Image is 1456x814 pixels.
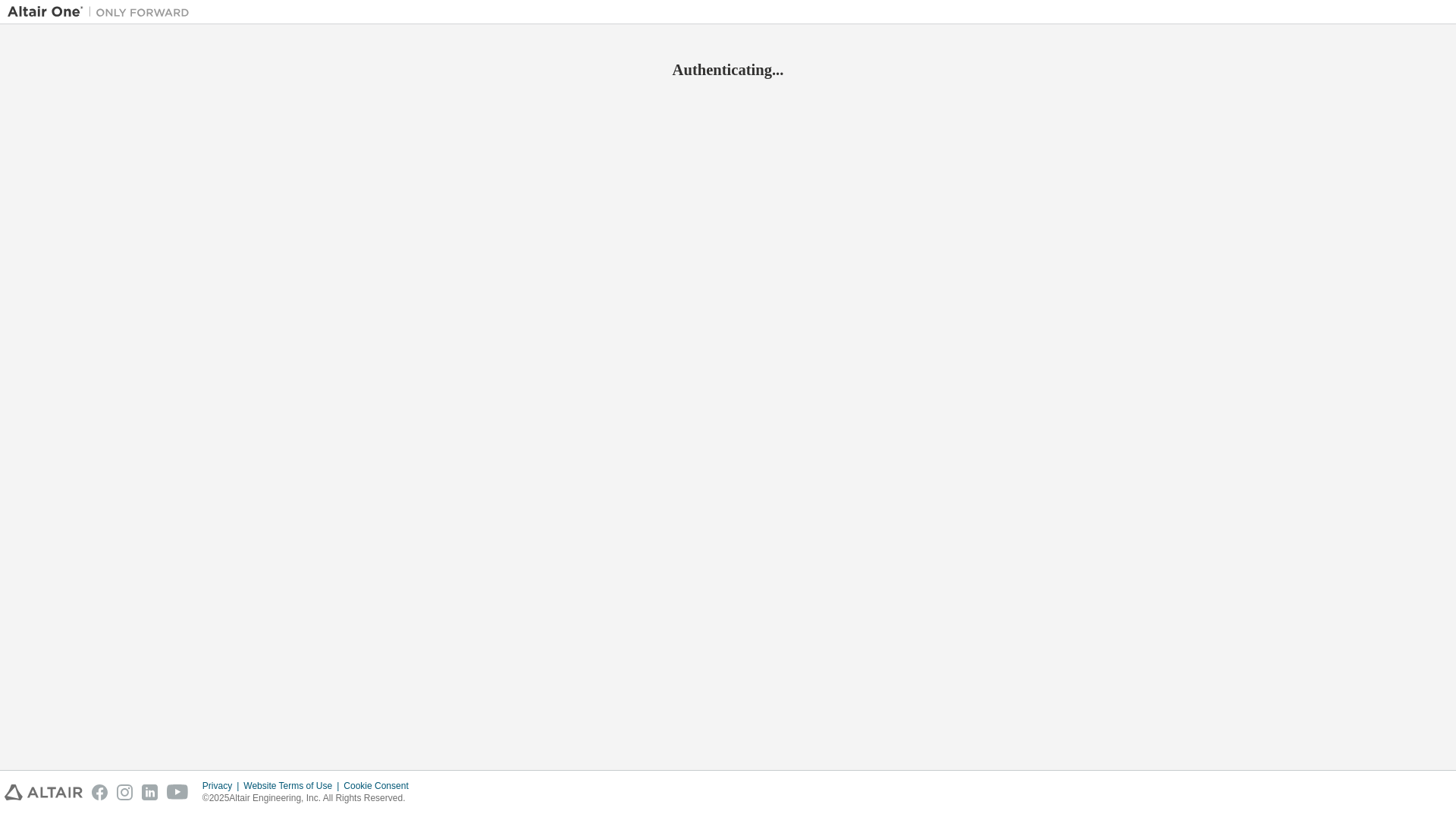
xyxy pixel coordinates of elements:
img: linkedin.svg [142,784,158,800]
img: Altair One [8,5,197,20]
img: youtube.svg [167,784,189,800]
h2: Authenticating... [8,60,1448,80]
img: facebook.svg [92,784,108,800]
img: altair_logo.svg [5,784,83,800]
img: instagram.svg [117,784,133,800]
p: © 2025 Altair Engineering, Inc. All Rights Reserved. [202,792,418,805]
div: Privacy [202,780,243,792]
div: Website Terms of Use [243,780,344,792]
div: Cookie Consent [344,780,417,792]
